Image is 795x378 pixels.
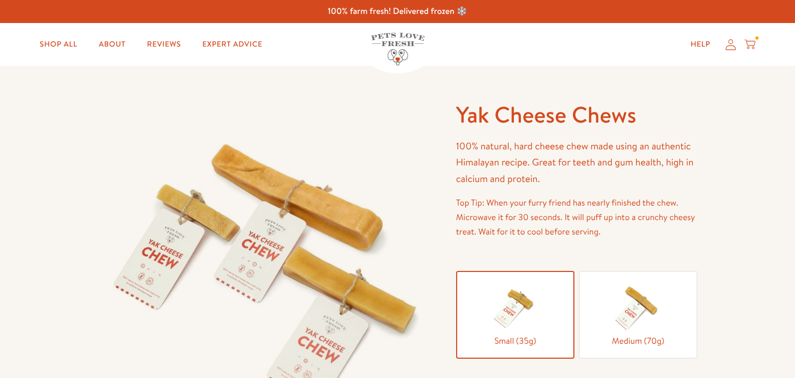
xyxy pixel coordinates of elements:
a: Shop All [31,34,86,55]
a: Help [682,34,719,55]
span: Medium (70g) [588,334,687,349]
p: 100% natural, hard cheese chew made using an authentic Himalayan recipe. Great for teeth and gum ... [456,138,698,187]
span: Small (35g) [466,334,565,349]
a: Reviews [139,34,190,55]
a: Expert Advice [194,34,271,55]
img: Pets Love Fresh [371,33,425,65]
a: About [90,34,134,55]
p: Top Tip: When your furry friend has nearly finished the chew. Microwave it for 30 seconds. It wil... [456,196,698,240]
h1: Yak Cheese Chews [456,100,698,130]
